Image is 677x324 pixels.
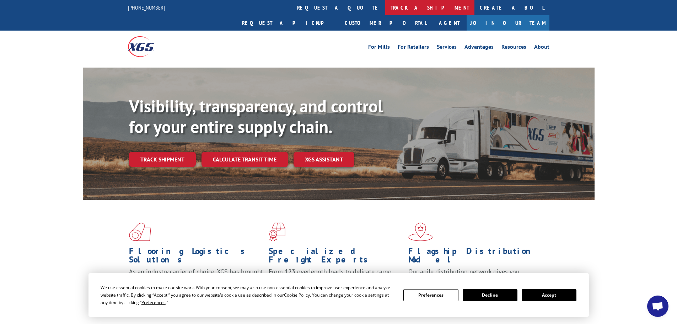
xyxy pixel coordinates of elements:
[269,247,403,267] h1: Specialized Freight Experts
[88,273,589,317] div: Cookie Consent Prompt
[501,44,526,52] a: Resources
[269,223,285,241] img: xgs-icon-focused-on-flooring-red
[269,267,403,299] p: From 123 overlength loads to delicate cargo, our experienced staff knows the best way to move you...
[339,15,432,31] a: Customer Portal
[368,44,390,52] a: For Mills
[408,223,433,241] img: xgs-icon-flagship-distribution-model-red
[129,95,383,138] b: Visibility, transparency, and control for your entire supply chain.
[437,44,457,52] a: Services
[202,152,288,167] a: Calculate transit time
[398,44,429,52] a: For Retailers
[403,289,458,301] button: Preferences
[129,267,263,293] span: As an industry carrier of choice, XGS has brought innovation and dedication to flooring logistics...
[129,223,151,241] img: xgs-icon-total-supply-chain-intelligence-red
[464,44,494,52] a: Advantages
[129,247,263,267] h1: Flooring Logistics Solutions
[128,4,165,11] a: [PHONE_NUMBER]
[141,299,166,306] span: Preferences
[129,152,196,167] a: Track shipment
[432,15,467,31] a: Agent
[522,289,576,301] button: Accept
[101,284,395,306] div: We use essential cookies to make our site work. With your consent, we may also use non-essential ...
[237,15,339,31] a: Request a pickup
[467,15,549,31] a: Join Our Team
[408,247,543,267] h1: Flagship Distribution Model
[463,289,517,301] button: Decline
[534,44,549,52] a: About
[284,292,310,298] span: Cookie Policy
[647,296,668,317] div: Open chat
[408,267,539,284] span: Our agile distribution network gives you nationwide inventory management on demand.
[294,152,354,167] a: XGS ASSISTANT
